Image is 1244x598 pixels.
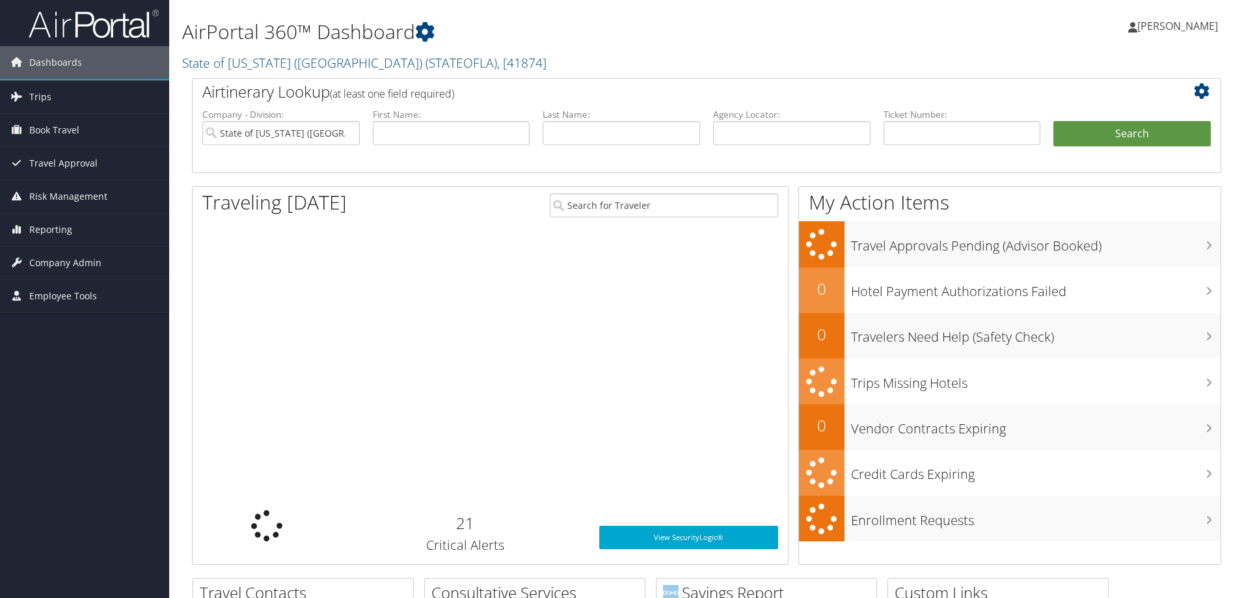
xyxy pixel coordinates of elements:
[330,87,454,101] span: (at least one field required)
[29,46,82,79] span: Dashboards
[799,221,1221,267] a: Travel Approvals Pending (Advisor Booked)
[351,512,580,534] h2: 21
[29,147,98,180] span: Travel Approval
[799,404,1221,450] a: 0Vendor Contracts Expiring
[497,54,547,72] span: , [ 41874 ]
[1128,7,1231,46] a: [PERSON_NAME]
[799,496,1221,542] a: Enrollment Requests
[799,267,1221,313] a: 0Hotel Payment Authorizations Failed
[851,368,1221,392] h3: Trips Missing Hotels
[851,230,1221,255] h3: Travel Approvals Pending (Advisor Booked)
[851,321,1221,346] h3: Travelers Need Help (Safety Check)
[1053,121,1211,147] button: Search
[543,108,700,121] label: Last Name:
[851,505,1221,530] h3: Enrollment Requests
[799,189,1221,216] h1: My Action Items
[799,313,1221,359] a: 0Travelers Need Help (Safety Check)
[713,108,871,121] label: Agency Locator:
[799,323,845,346] h2: 0
[799,359,1221,405] a: Trips Missing Hotels
[851,276,1221,301] h3: Hotel Payment Authorizations Failed
[1137,19,1218,33] span: [PERSON_NAME]
[426,54,497,72] span: ( STATEOFLA )
[373,108,530,121] label: First Name:
[799,278,845,300] h2: 0
[202,81,1125,103] h2: Airtinerary Lookup
[29,114,79,146] span: Book Travel
[29,180,107,213] span: Risk Management
[599,526,778,549] a: View SecurityLogic®
[202,108,360,121] label: Company - Division:
[851,459,1221,483] h3: Credit Cards Expiring
[29,280,97,312] span: Employee Tools
[550,193,778,217] input: Search for Traveler
[29,81,51,113] span: Trips
[351,536,580,554] h3: Critical Alerts
[182,18,882,46] h1: AirPortal 360™ Dashboard
[202,189,347,216] h1: Traveling [DATE]
[182,54,547,72] a: State of [US_STATE] ([GEOGRAPHIC_DATA])
[29,247,101,279] span: Company Admin
[851,413,1221,438] h3: Vendor Contracts Expiring
[799,450,1221,496] a: Credit Cards Expiring
[29,213,72,246] span: Reporting
[884,108,1041,121] label: Ticket Number:
[29,8,159,39] img: airportal-logo.png
[799,415,845,437] h2: 0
